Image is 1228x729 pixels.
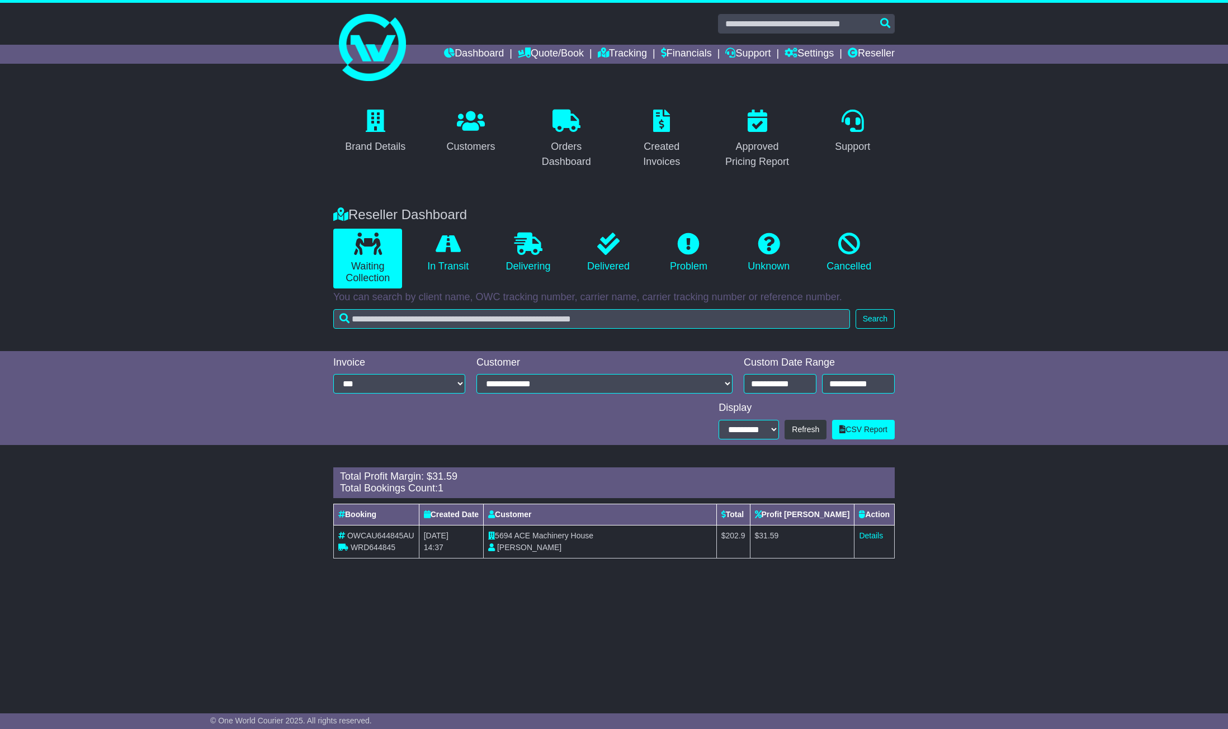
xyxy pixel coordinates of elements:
[856,309,895,329] button: Search
[722,139,792,169] div: Approved Pricing Report
[719,402,895,414] div: Display
[759,531,778,540] span: 31.59
[832,420,895,439] a: CSV Report
[333,357,465,369] div: Invoice
[524,106,608,173] a: Orders Dashboard
[744,357,895,369] div: Custom Date Range
[828,106,877,158] a: Support
[439,106,502,158] a: Customers
[854,504,895,525] th: Action
[338,106,413,158] a: Brand Details
[835,139,870,154] div: Support
[424,543,443,552] span: 14:37
[514,531,593,540] span: ACE Machinery House
[785,45,834,64] a: Settings
[661,45,712,64] a: Financials
[333,229,402,288] a: Waiting Collection
[495,531,512,540] span: 5694
[497,543,561,552] span: [PERSON_NAME]
[210,716,372,725] span: © One World Courier 2025. All rights reserved.
[785,420,826,439] button: Refresh
[598,45,647,64] a: Tracking
[476,357,733,369] div: Customer
[715,106,800,173] a: Approved Pricing Report
[815,229,884,277] a: Cancelled
[419,504,483,525] th: Created Date
[627,139,697,169] div: Created Invoices
[351,543,395,552] span: WRD644845
[518,45,584,64] a: Quote/Book
[654,229,723,277] a: Problem
[750,525,854,558] td: $
[859,531,883,540] a: Details
[484,504,717,525] th: Customer
[438,482,443,494] span: 1
[531,139,601,169] div: Orders Dashboard
[446,139,495,154] div: Customers
[444,45,504,64] a: Dashboard
[574,229,643,277] a: Delivered
[333,291,895,304] p: You can search by client name, OWC tracking number, carrier name, carrier tracking number or refe...
[750,504,854,525] th: Profit [PERSON_NAME]
[424,531,448,540] span: [DATE]
[347,531,414,540] span: OWCAU644845AU
[432,471,457,482] span: 31.59
[328,207,900,223] div: Reseller Dashboard
[725,531,745,540] span: 202.9
[725,45,771,64] a: Support
[716,504,750,525] th: Total
[716,525,750,558] td: $
[494,229,563,277] a: Delivering
[340,482,888,495] div: Total Bookings Count:
[340,471,888,483] div: Total Profit Margin: $
[848,45,895,64] a: Reseller
[734,229,803,277] a: Unknown
[620,106,704,173] a: Created Invoices
[413,229,482,277] a: In Transit
[334,504,419,525] th: Booking
[345,139,405,154] div: Brand Details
